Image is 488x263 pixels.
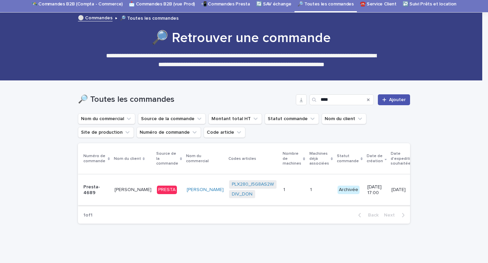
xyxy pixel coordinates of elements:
p: 🔎 Toutes les commandes [120,14,179,21]
button: Montant total HT [208,113,262,124]
button: Numéro de commande [137,127,201,138]
p: Nom du client [114,155,141,163]
span: Next [384,213,399,218]
h1: 🔎 Toutes les commandes [78,95,293,105]
p: Presta-4689 [83,184,109,196]
p: 1 of 1 [78,207,98,224]
p: Nombre de machines [283,150,301,167]
div: PRESTA [157,186,177,194]
p: Statut commande [337,152,359,165]
h1: 🔎 Retrouver une commande [75,30,407,46]
button: Statut commande [265,113,319,124]
p: Numéro de commande [83,152,106,165]
p: Machines déjà associées [309,150,329,167]
span: Back [364,213,379,218]
button: Source de la commande [138,113,206,124]
p: Nom du commercial [186,152,224,165]
button: Site de production [78,127,134,138]
a: DIV_DON [232,191,252,197]
p: Codes articles [228,155,256,163]
p: 1 [283,186,286,193]
button: Code article [204,127,245,138]
button: Next [381,212,410,218]
button: Nom du client [322,113,366,124]
p: [PERSON_NAME] [115,187,151,193]
button: Back [353,212,381,218]
p: [DATE] 17:00 [367,184,386,196]
a: PLX280_I5G8AS2W [232,182,274,187]
a: ⚪ Commandes [78,14,113,21]
p: 1 [310,186,313,193]
a: [PERSON_NAME] [187,187,224,193]
p: Date de création [367,152,383,165]
p: Source de la commande [156,150,178,167]
p: [DATE] [391,186,407,193]
input: Search [309,94,374,105]
div: Archivée [338,186,360,194]
span: Add New [389,97,406,102]
a: Add New [378,94,410,105]
p: Date d'expedition souhaitée [391,150,417,167]
button: Nom du commercial [78,113,135,124]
